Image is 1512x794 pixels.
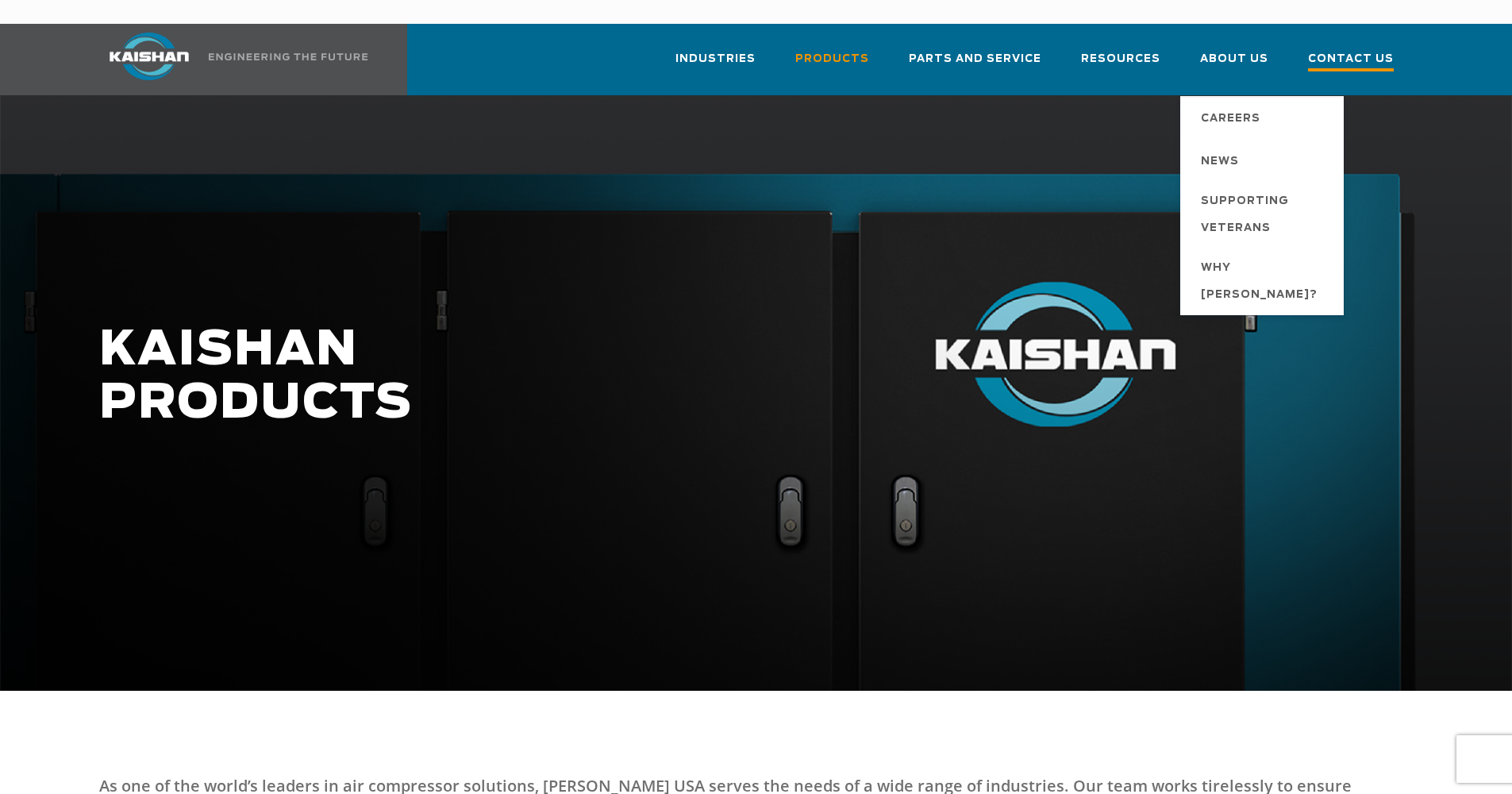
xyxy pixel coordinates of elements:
[1201,188,1328,242] span: Supporting Veterans
[90,33,209,80] img: kaishan logo
[90,24,371,95] a: Kaishan USA
[1201,106,1260,133] span: Careers
[1308,38,1394,95] a: Contact Us
[909,38,1041,92] a: Parts and Service
[1200,50,1268,68] span: About Us
[675,50,756,68] span: Industries
[909,50,1041,68] span: Parts and Service
[1185,182,1344,249] a: Supporting Veterans
[99,324,1191,430] h1: KAISHAN PRODUCTS
[1200,38,1268,92] a: About Us
[1081,50,1160,68] span: Resources
[795,50,869,68] span: Products
[1201,148,1239,175] span: News
[1081,38,1160,92] a: Resources
[1185,96,1344,139] a: Careers
[1185,249,1344,315] a: Why [PERSON_NAME]?
[1308,50,1394,71] span: Contact Us
[795,38,869,92] a: Products
[1201,255,1328,309] span: Why [PERSON_NAME]?
[1185,139,1344,182] a: News
[675,38,756,92] a: Industries
[209,53,367,60] img: Engineering the future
